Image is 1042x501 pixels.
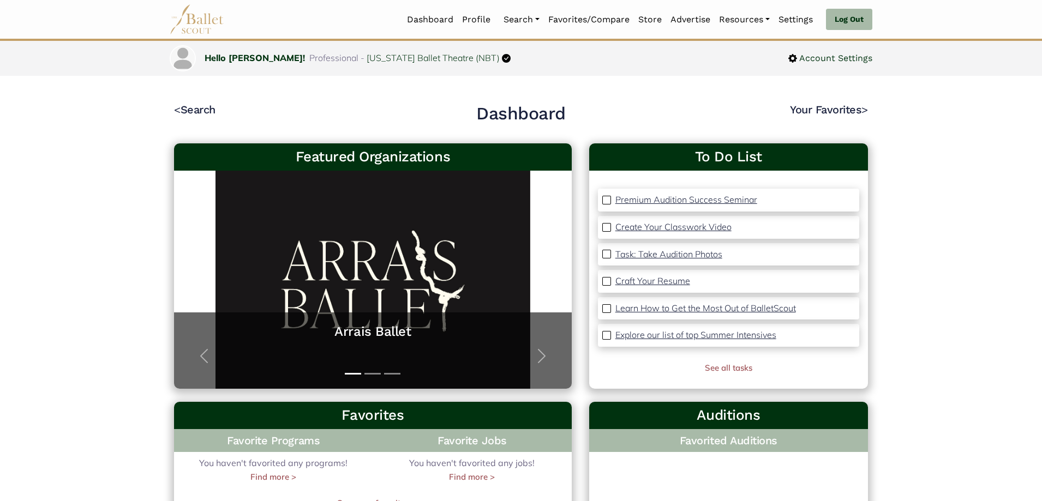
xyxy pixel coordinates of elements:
h4: Favorite Programs [174,429,373,452]
p: Premium Audition Success Seminar [615,194,757,205]
div: You haven't favorited any jobs! [373,456,571,484]
h3: Auditions [598,406,859,425]
code: > [861,102,868,116]
a: Resources [715,8,774,31]
h3: Favorites [183,406,563,425]
a: To Do List [598,148,859,166]
p: Explore our list of top Summer Intensives [615,329,776,340]
div: You haven't favorited any programs! [174,456,373,484]
a: Store [634,8,666,31]
span: - [361,52,364,63]
a: Task: Take Audition Photos [615,248,722,262]
a: See all tasks [705,363,752,373]
span: Account Settings [797,51,872,65]
a: Profile [458,8,495,31]
a: <Search [174,103,215,116]
a: Your Favorites> [790,103,868,116]
p: Create Your Classwork Video [615,221,732,232]
button: Slide 3 [384,367,400,380]
button: Slide 1 [345,367,361,380]
a: Premium Audition Success Seminar [615,193,757,207]
img: profile picture [171,46,195,70]
p: Task: Take Audition Photos [615,249,722,259]
p: Craft Your Resume [615,275,690,286]
h4: Favorited Auditions [598,433,859,448]
a: Search [499,8,544,31]
a: Dashboard [403,8,458,31]
button: Slide 2 [364,367,381,380]
h3: Featured Organizations [183,148,563,166]
a: Account Settings [788,51,872,65]
a: Favorites/Compare [544,8,634,31]
a: Find more > [449,470,495,484]
h4: Favorite Jobs [373,429,571,452]
a: Settings [774,8,817,31]
a: Log Out [826,9,872,31]
a: Craft Your Resume [615,274,690,288]
p: Learn How to Get the Most Out of BalletScout [615,303,796,313]
a: Hello [PERSON_NAME]! [205,52,305,63]
a: [US_STATE] Ballet Theatre (NBT) [367,52,500,63]
a: Advertise [666,8,715,31]
h2: Dashboard [476,102,566,125]
a: Explore our list of top Summer Intensives [615,328,776,342]
a: Learn How to Get the Most Out of BalletScout [615,301,796,316]
span: Professional [309,52,358,63]
a: Find more > [250,470,296,484]
a: Create Your Classwork Video [615,220,732,234]
a: Arrais Ballet [185,323,561,340]
code: < [174,102,181,116]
